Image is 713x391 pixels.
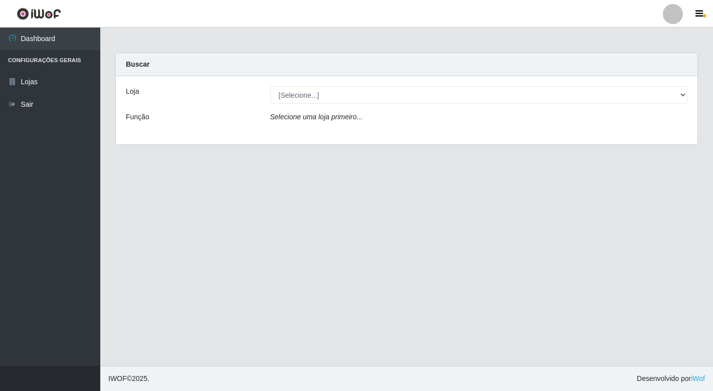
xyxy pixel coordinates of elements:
[126,60,149,68] strong: Buscar
[126,112,149,122] label: Função
[126,86,139,97] label: Loja
[637,373,705,384] span: Desenvolvido por
[270,113,363,121] i: Selecione uma loja primeiro...
[108,374,127,382] span: IWOF
[17,8,61,20] img: CoreUI Logo
[691,374,705,382] a: iWof
[108,373,149,384] span: © 2025 .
